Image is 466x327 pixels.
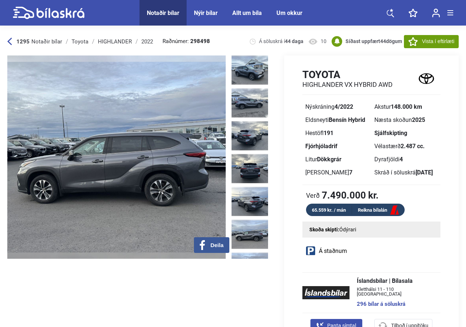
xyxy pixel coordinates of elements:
b: Bensín Hybrid [329,116,365,123]
img: 1739916181_3957271619013695673_12216153983643185.jpg [232,154,268,183]
span: Kletthálsi 11 - 110 [GEOGRAPHIC_DATA] [357,287,433,296]
div: Litur [305,157,368,162]
b: Sjálfskipting [374,130,407,136]
a: Notaðir bílar [147,9,179,16]
b: Fjórhjóladrif [305,143,337,150]
span: Íslandsbílar | Bílasala [357,278,433,284]
b: 191 [324,130,333,136]
span: Deila [210,242,224,249]
b: Síðast uppfært dögum [345,38,402,44]
img: 1739916178_7765046314644002468_12216151346412352.jpg [232,55,268,85]
button: Vista í eftirlæti [404,35,459,48]
div: Vélastærð [374,143,438,149]
div: 65.559 kr. / mán [306,206,352,214]
span: 10 [321,38,326,45]
b: 4/2022 [335,103,353,110]
span: Raðnúmer: [163,39,210,44]
span: Ódýrari [339,227,356,232]
span: Verð [306,192,320,199]
span: Notaðir bílar [31,38,62,45]
b: Dökkgrár [317,156,341,163]
b: 148.000 km [391,103,422,110]
div: Nýskráning [305,104,368,110]
div: Hestöfl [305,130,368,136]
a: Nýir bílar [194,9,218,16]
span: 44 [380,38,386,44]
b: 4 [400,156,403,163]
strong: Skoða skipti: [309,227,339,232]
div: Eldsneyti [305,117,368,123]
div: Skráð í söluskrá [374,170,438,176]
b: 1295 [16,38,30,45]
div: Akstur [374,104,438,110]
a: Allt um bíla [232,9,262,16]
button: Deila [194,237,229,253]
b: [DATE] [416,169,433,176]
span: Á söluskrá í [259,38,303,45]
img: 1739916182_4900791124230024145_12216155525504624.jpg [232,220,268,249]
h2: HIGHLANDER VX HYBRID AWD [302,81,393,89]
b: 2025 [412,116,425,123]
img: 1739916184_5052529904283840976_12216156656543385.jpg [232,253,268,282]
img: logo Toyota HIGHLANDER VX HYBRID AWD [412,68,440,89]
span: Vista í eftirlæti [422,38,454,45]
b: 7.490.000 kr. [322,191,379,200]
div: [PERSON_NAME] [305,170,368,176]
b: 44 daga [285,38,303,44]
img: user-login.svg [432,8,440,18]
a: Reikna bílalán [352,206,405,215]
b: 7 [349,169,352,176]
img: 1739916179_8741964372272129680_12216152053478213.jpg [232,88,268,118]
div: Toyota [72,39,88,45]
b: 2.487 cc. [401,143,425,150]
img: 1739916180_8091173721104709787_12216152827513631.jpg [232,121,268,150]
div: 2022 [141,39,153,45]
div: Dyrafjöldi [374,157,438,162]
b: 298498 [190,39,210,44]
div: HIGHLANDER [98,39,132,45]
h1: Toyota [302,69,393,81]
span: Á staðnum [319,248,347,254]
a: 296 bílar á söluskrá [357,301,433,307]
img: 1739916182_1414135595999608987_12216154801605295.jpg [232,187,268,216]
div: Næsta skoðun [374,117,438,123]
a: Um okkur [276,9,302,16]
